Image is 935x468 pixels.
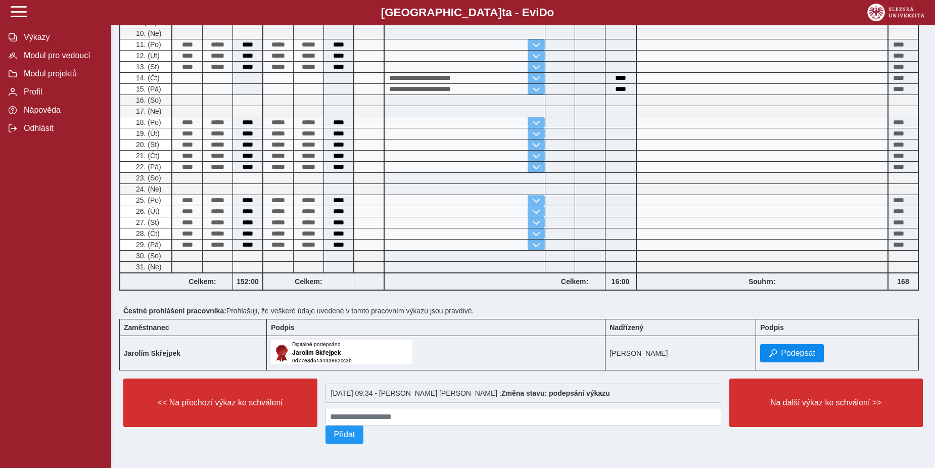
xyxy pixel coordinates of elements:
span: 11. (Po) [134,40,161,49]
span: 28. (Čt) [134,229,160,238]
span: << Na přechozí výkaz ke schválení [132,398,309,407]
b: 168 [889,277,918,286]
span: Nápověda [21,106,103,115]
span: Odhlásit [21,124,103,133]
img: logo_web_su.png [867,4,924,21]
span: Profil [21,87,103,97]
span: 31. (Ne) [134,263,162,271]
span: t [502,6,505,19]
span: 20. (St) [134,141,159,149]
span: Modul projektů [21,69,103,78]
span: Na další výkaz ke schválení >> [738,398,915,407]
div: Prohlašuji, že veškeré údaje uvedené v tomto pracovním výkazu jsou pravdivé. [119,303,927,319]
span: 19. (Út) [134,129,160,137]
b: Celkem: [172,277,232,286]
span: 13. (St) [134,63,159,71]
span: 9. (So) [134,18,157,26]
span: 10. (Ne) [134,29,162,37]
b: Podpis [760,323,784,332]
b: Podpis [271,323,295,332]
button: Na další výkaz ke schválení >> [729,379,923,427]
span: 30. (So) [134,252,161,260]
span: Modul pro vedoucí [21,51,103,60]
span: 16. (So) [134,96,161,104]
span: o [547,6,554,19]
b: Změna stavu: podepsání výkazu [501,389,610,397]
b: Čestné prohlášení pracovníka: [123,307,226,315]
b: Souhrn: [749,277,776,286]
span: 22. (Pá) [134,163,161,171]
span: 15. (Pá) [134,85,161,93]
span: Podepsat [781,349,815,358]
span: D [539,6,547,19]
span: 21. (Čt) [134,152,160,160]
span: Přidat [334,430,355,439]
span: 14. (Čt) [134,74,160,82]
span: 25. (Po) [134,196,161,204]
b: Nadřízený [610,323,643,332]
div: [DATE] 09:34 - [PERSON_NAME] [PERSON_NAME] : [325,384,721,403]
span: 26. (Út) [134,207,160,215]
span: 23. (So) [134,174,161,182]
button: Přidat [325,426,364,444]
span: 29. (Pá) [134,241,161,249]
span: 17. (Ne) [134,107,162,115]
b: Celkem: [545,277,605,286]
td: [PERSON_NAME] [605,336,756,370]
span: 27. (St) [134,218,159,226]
span: Výkazy [21,33,103,42]
b: 152:00 [233,277,262,286]
b: Zaměstnanec [124,323,169,332]
b: 16:00 [605,277,636,286]
b: Jarolím Skřejpek [124,349,180,357]
button: Podepsat [760,344,824,362]
span: 12. (Út) [134,52,160,60]
span: 18. (Po) [134,118,161,126]
b: [GEOGRAPHIC_DATA] a - Evi [30,6,905,19]
span: 24. (Ne) [134,185,162,193]
img: Digitálně podepsáno uživatelem [271,340,412,364]
button: << Na přechozí výkaz ke schválení [123,379,317,427]
b: Celkem: [263,277,354,286]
